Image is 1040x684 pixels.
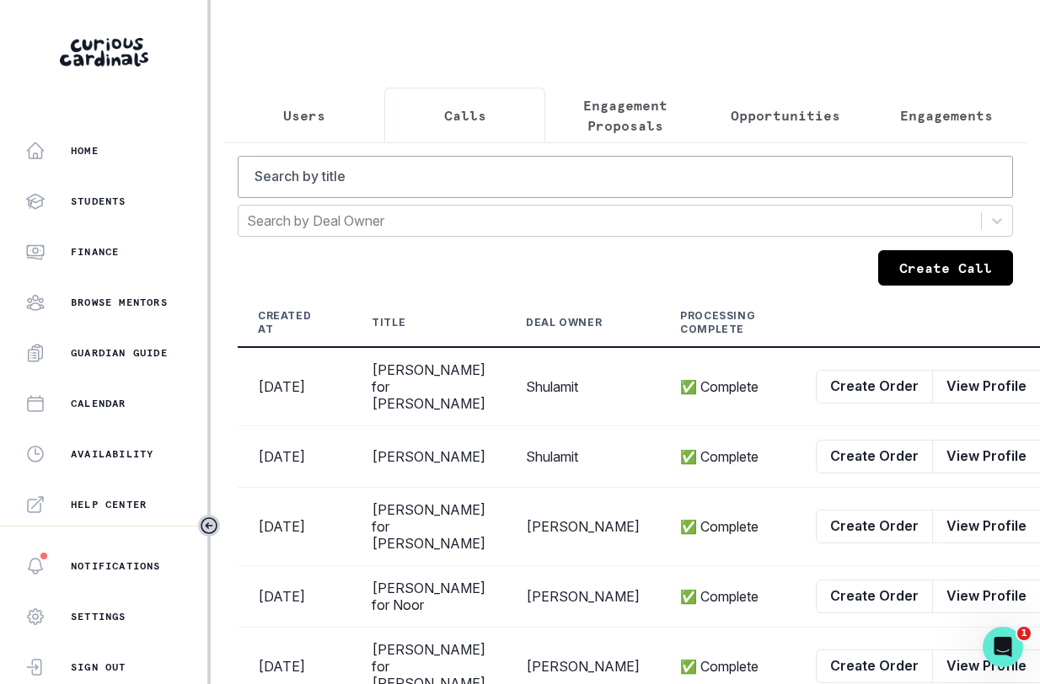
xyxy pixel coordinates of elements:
[71,610,126,623] p: Settings
[71,447,153,461] p: Availability
[238,347,351,426] td: [DATE]
[238,426,351,488] td: [DATE]
[351,566,506,628] td: [PERSON_NAME] for Noor
[60,38,148,67] img: Curious Cardinals Logo
[71,245,119,259] p: Finance
[351,488,506,566] td: [PERSON_NAME] for [PERSON_NAME]
[816,580,933,613] button: Create Order
[71,498,147,511] p: Help Center
[71,144,99,158] p: Home
[351,347,506,426] td: [PERSON_NAME] for [PERSON_NAME]
[71,346,168,360] p: Guardian Guide
[506,426,660,488] td: Shulamit
[372,316,405,329] div: Title
[506,347,660,426] td: Shulamit
[660,488,796,566] td: ✅ Complete
[816,649,933,683] button: Create Order
[71,296,168,309] p: Browse Mentors
[506,566,660,628] td: [PERSON_NAME]
[878,250,1013,286] button: Create Call
[258,309,311,336] div: Created At
[900,105,993,126] p: Engagements
[816,370,933,403] button: Create Order
[816,440,933,473] button: Create Order
[660,426,796,488] td: ✅ Complete
[71,195,126,208] p: Students
[816,510,933,543] button: Create Order
[731,105,840,126] p: Opportunities
[526,316,602,329] div: Deal Owner
[560,95,691,136] p: Engagement Proposals
[283,105,325,126] p: Users
[351,426,506,488] td: [PERSON_NAME]
[983,627,1023,667] iframe: Intercom live chat
[198,515,220,537] button: Toggle sidebar
[444,105,486,126] p: Calls
[238,488,351,566] td: [DATE]
[238,566,351,628] td: [DATE]
[1017,627,1031,640] span: 1
[71,559,161,573] p: Notifications
[71,660,126,674] p: Sign Out
[660,566,796,628] td: ✅ Complete
[660,347,796,426] td: ✅ Complete
[506,488,660,566] td: [PERSON_NAME]
[71,397,126,410] p: Calendar
[680,309,755,336] div: Processing complete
